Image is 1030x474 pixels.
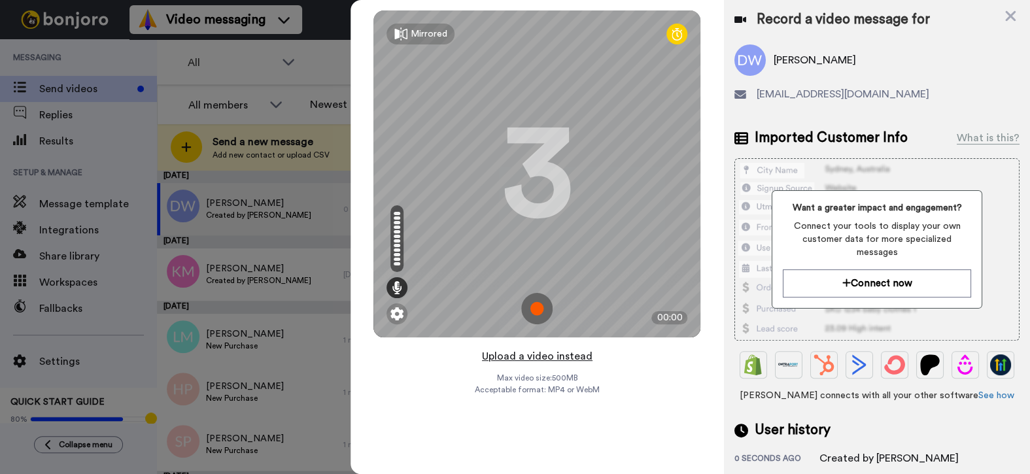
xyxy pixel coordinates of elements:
span: User history [755,420,831,440]
img: Hubspot [814,354,834,375]
span: [PERSON_NAME] connects with all your other software [734,389,1020,402]
img: ActiveCampaign [849,354,870,375]
span: Imported Customer Info [755,128,908,148]
div: 3 [501,125,573,223]
img: Ontraport [778,354,799,375]
span: Max video size: 500 MB [496,373,577,383]
button: Connect now [783,269,970,297]
img: Patreon [919,354,940,375]
div: 0 seconds ago [734,453,819,466]
span: [EMAIL_ADDRESS][DOMAIN_NAME] [757,86,929,102]
span: Connect your tools to display your own customer data for more specialized messages [783,220,970,259]
img: ic_gear.svg [390,307,403,320]
button: Upload a video instead [478,348,596,365]
a: See how [978,391,1014,400]
img: Shopify [743,354,764,375]
span: Acceptable format: MP4 or WebM [475,384,600,395]
img: Drip [955,354,976,375]
div: What is this? [957,130,1020,146]
div: Created by [PERSON_NAME] [819,450,959,466]
img: ic_record_start.svg [521,293,553,324]
img: ConvertKit [884,354,905,375]
img: GoHighLevel [990,354,1011,375]
div: 00:00 [651,311,687,324]
span: Want a greater impact and engagement? [783,201,970,214]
